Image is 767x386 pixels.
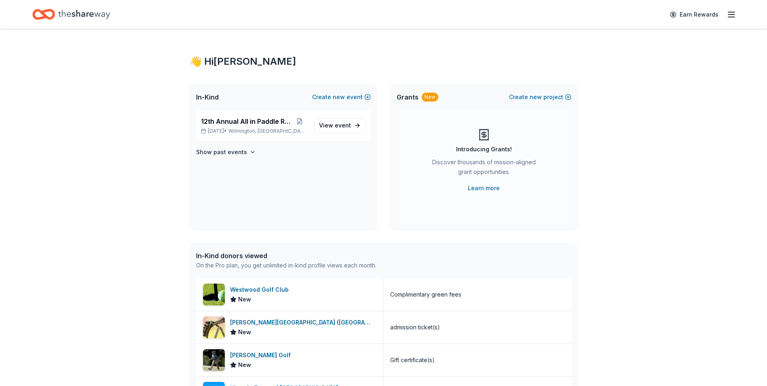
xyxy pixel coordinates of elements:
[196,147,247,157] h4: Show past events
[335,122,351,129] span: event
[196,92,219,102] span: In-Kind
[390,290,461,299] div: Complimentary green fees
[312,92,371,102] button: Createnewevent
[530,92,542,102] span: new
[201,128,307,134] p: [DATE] •
[238,295,251,304] span: New
[665,7,723,22] a: Earn Rewards
[230,318,377,327] div: [PERSON_NAME][GEOGRAPHIC_DATA] ([GEOGRAPHIC_DATA])
[238,360,251,370] span: New
[509,92,571,102] button: Createnewproject
[390,322,440,332] div: admission ticket(s)
[196,251,376,261] div: In-Kind donors viewed
[314,118,366,133] a: View event
[238,327,251,337] span: New
[397,92,418,102] span: Grants
[422,93,438,102] div: New
[201,117,292,126] span: 12th Annual All in Paddle Raffle
[333,92,345,102] span: new
[468,183,500,193] a: Learn more
[456,144,512,154] div: Introducing Grants!
[230,350,294,360] div: [PERSON_NAME] Golf
[190,55,578,68] div: 👋 Hi [PERSON_NAME]
[203,316,225,338] img: Image for Busch Gardens (Williamsburg)
[228,128,307,134] span: Wilmington, [GEOGRAPHIC_DATA]
[196,147,256,157] button: Show past events
[319,121,351,130] span: View
[230,285,292,295] div: Westwood Golf Club
[32,5,110,24] a: Home
[203,349,225,371] img: Image for Ron Jaworski Golf
[390,355,435,365] div: Gift certificate(s)
[429,157,539,180] div: Discover thousands of mission-aligned grant opportunities.
[196,261,376,270] div: On the Pro plan, you get unlimited in-kind profile views each month.
[203,284,225,305] img: Image for Westwood Golf Club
